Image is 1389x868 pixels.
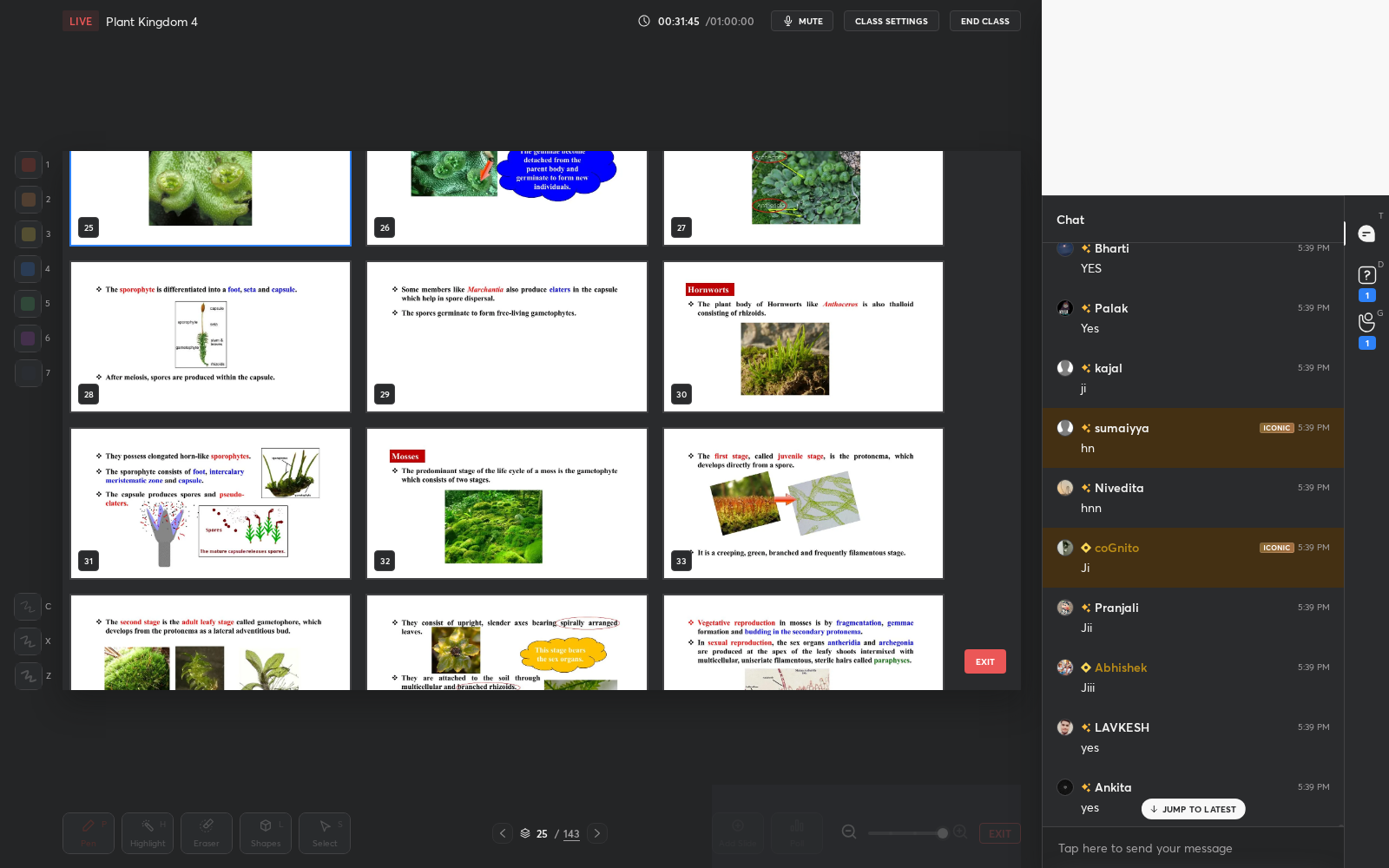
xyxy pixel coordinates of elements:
img: 1686055354XYSFIY.pdf [367,595,646,745]
div: 2 [15,186,50,214]
p: Chat [1043,196,1098,242]
div: 7 [15,359,50,387]
div: 6 [14,325,50,352]
button: CLASS SETTINGS [844,10,939,31]
div: Z [15,662,51,690]
div: / [555,828,560,838]
img: 1686055354XYSFIY.pdf [71,95,350,245]
div: 4 [14,255,50,283]
img: 1686055354XYSFIY.pdf [664,95,943,245]
button: mute [771,10,833,31]
button: EXIT [964,649,1006,674]
div: 1 [1359,336,1376,350]
div: grid [63,151,991,690]
div: 5 [14,290,50,318]
div: 1 [1359,288,1376,302]
div: C [14,593,51,621]
div: 1 [15,151,49,179]
img: 1686055354XYSFIY.pdf [664,429,943,578]
div: X [14,628,51,655]
img: 1686055354XYSFIY.pdf [664,262,943,411]
p: G [1377,306,1384,319]
img: 1686055354XYSFIY.pdf [367,262,646,411]
div: grid [1043,243,1344,826]
p: D [1378,258,1384,271]
p: T [1379,209,1384,222]
div: 25 [534,828,551,838]
p: JUMP TO LATEST [1162,804,1237,814]
img: 1686055354XYSFIY.pdf [367,95,646,245]
button: End Class [950,10,1021,31]
img: 1686055354XYSFIY.pdf [71,429,350,578]
img: 1686055354XYSFIY.pdf [367,429,646,578]
div: LIVE [63,10,99,31]
img: 1686055354XYSFIY.pdf [664,595,943,745]
span: mute [799,15,823,27]
h4: Plant Kingdom 4 [106,13,198,30]
div: 143 [563,825,580,841]
img: 1686055354XYSFIY.pdf [71,262,350,411]
div: 3 [15,220,50,248]
img: 1686055354XYSFIY.pdf [71,595,350,745]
